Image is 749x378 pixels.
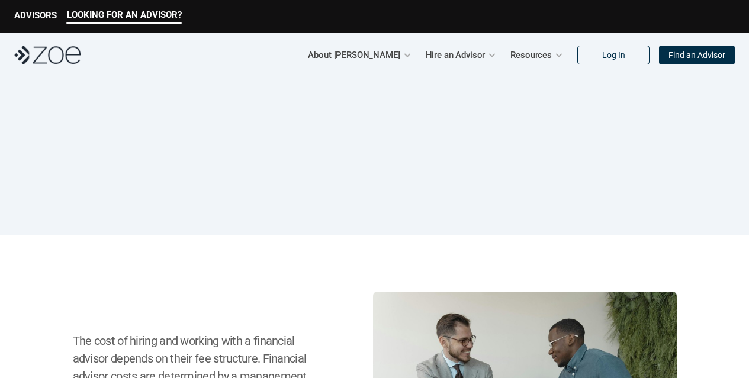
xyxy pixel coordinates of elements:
p: LOOKING FOR AN ADVISOR? [67,9,182,20]
p: Hire an Advisor [426,46,486,64]
p: Log In [602,50,625,60]
p: Find an Advisor [668,50,725,60]
p: ADVISORS [14,10,57,21]
p: About [PERSON_NAME] [308,46,400,64]
a: Find an Advisor [659,46,735,64]
a: Log In [577,46,650,64]
p: Resources [510,46,552,64]
h1: How Much Does a Financial Advisor Cost? [95,136,654,176]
